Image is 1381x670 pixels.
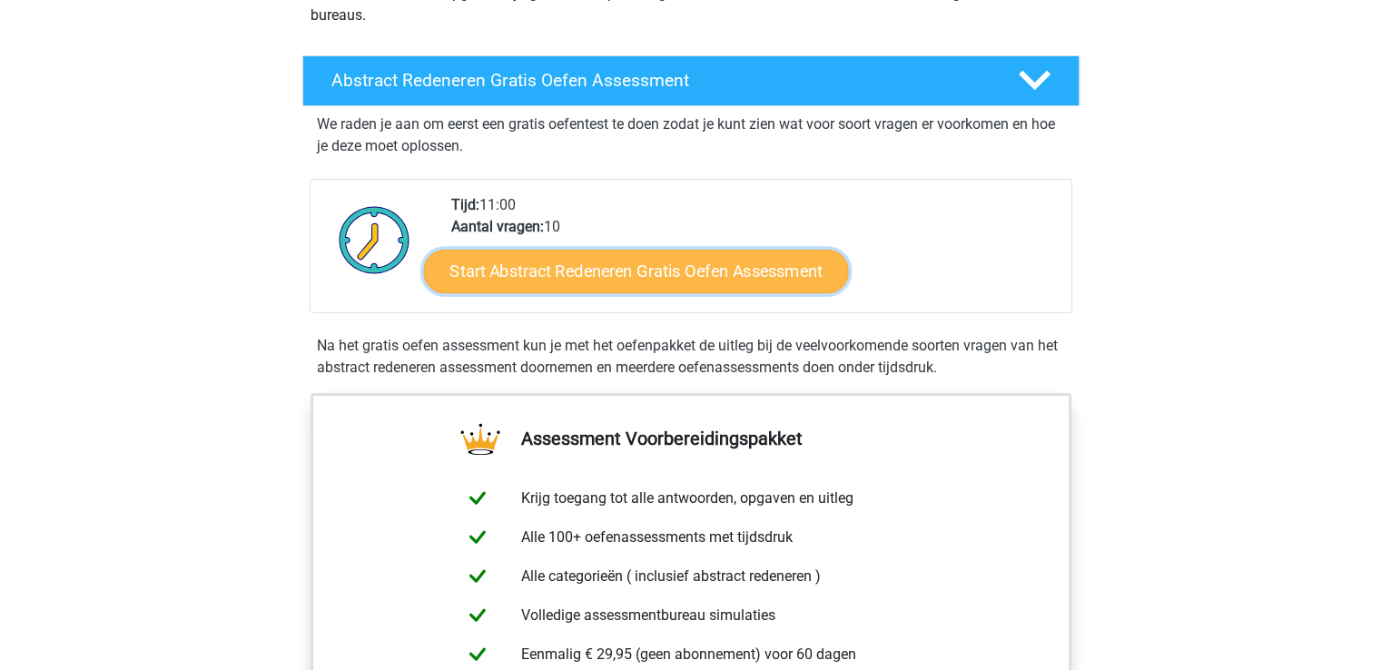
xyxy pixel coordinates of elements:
[329,194,420,285] img: Klok
[295,55,1087,106] a: Abstract Redeneren Gratis Oefen Assessment
[310,335,1072,379] div: Na het gratis oefen assessment kun je met het oefenpakket de uitleg bij de veelvoorkomende soorte...
[451,196,479,213] b: Tijd:
[438,194,1070,312] div: 11:00 10
[317,113,1065,157] p: We raden je aan om eerst een gratis oefentest te doen zodat je kunt zien wat voor soort vragen er...
[331,70,989,91] h4: Abstract Redeneren Gratis Oefen Assessment
[423,249,848,292] a: Start Abstract Redeneren Gratis Oefen Assessment
[451,218,544,235] b: Aantal vragen:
